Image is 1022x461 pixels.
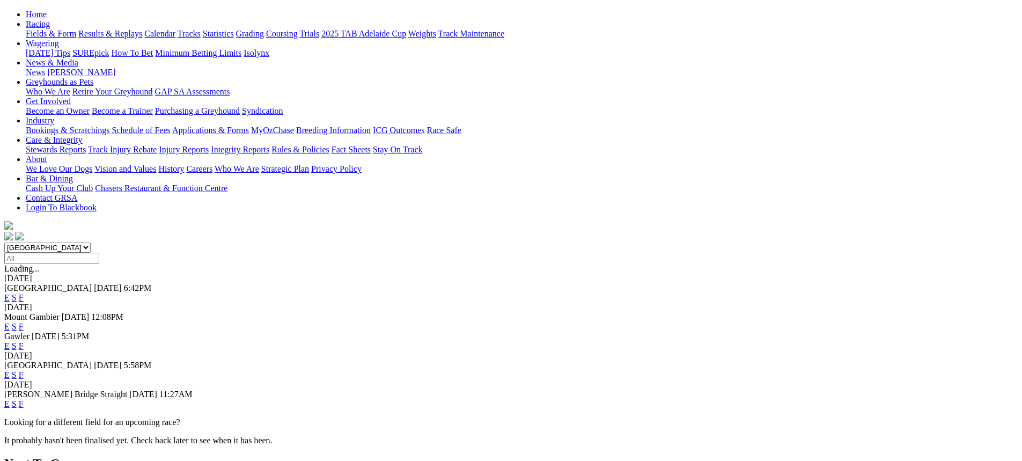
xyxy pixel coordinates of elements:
a: Track Injury Rebate [88,145,157,154]
a: Become an Owner [26,106,90,115]
a: E [4,322,10,331]
div: Bar & Dining [26,184,1018,193]
a: S [12,322,17,331]
a: History [158,164,184,173]
a: Isolynx [244,48,269,57]
partial: It probably hasn't been finalised yet. Check back later to see when it has been. [4,436,273,445]
a: Become a Trainer [92,106,153,115]
a: News [26,68,45,77]
a: ICG Outcomes [373,126,424,135]
div: Wagering [26,48,1018,58]
span: [DATE] [94,361,122,370]
a: Applications & Forms [172,126,249,135]
a: F [19,293,24,302]
a: Bookings & Scratchings [26,126,109,135]
a: Minimum Betting Limits [155,48,241,57]
img: logo-grsa-white.png [4,221,13,230]
a: S [12,399,17,408]
a: Purchasing a Greyhound [155,106,240,115]
a: Trials [299,29,319,38]
span: 11:27AM [159,390,193,399]
a: Retire Your Greyhound [72,87,153,96]
a: Results & Replays [78,29,142,38]
a: Tracks [178,29,201,38]
a: Coursing [266,29,298,38]
img: facebook.svg [4,232,13,240]
a: Login To Blackbook [26,203,97,212]
a: S [12,370,17,379]
a: Careers [186,164,212,173]
a: Statistics [203,29,234,38]
a: How To Bet [112,48,153,57]
a: MyOzChase [251,126,294,135]
a: Stay On Track [373,145,422,154]
span: Gawler [4,332,30,341]
a: S [12,341,17,350]
div: Racing [26,29,1018,39]
a: Home [26,10,47,19]
span: [DATE] [62,312,90,321]
a: Who We Are [215,164,259,173]
a: Contact GRSA [26,193,77,202]
a: Who We Are [26,87,70,96]
a: SUREpick [72,48,109,57]
a: Care & Integrity [26,135,83,144]
a: About [26,155,47,164]
input: Select date [4,253,99,264]
a: We Love Our Dogs [26,164,92,173]
a: F [19,370,24,379]
a: Injury Reports [159,145,209,154]
span: Loading... [4,264,39,273]
a: Breeding Information [296,126,371,135]
a: Race Safe [427,126,461,135]
a: E [4,341,10,350]
span: [GEOGRAPHIC_DATA] [4,283,92,292]
a: Calendar [144,29,175,38]
a: Stewards Reports [26,145,86,154]
a: Schedule of Fees [112,126,170,135]
a: Cash Up Your Club [26,184,93,193]
a: Fact Sheets [332,145,371,154]
a: E [4,399,10,408]
a: F [19,322,24,331]
a: 2025 TAB Adelaide Cup [321,29,406,38]
span: Mount Gambier [4,312,60,321]
div: Get Involved [26,106,1018,116]
a: Grading [236,29,264,38]
img: twitter.svg [15,232,24,240]
span: [PERSON_NAME] Bridge Straight [4,390,127,399]
div: Industry [26,126,1018,135]
span: [DATE] [129,390,157,399]
a: Racing [26,19,50,28]
span: 5:31PM [62,332,90,341]
a: F [19,399,24,408]
a: Integrity Reports [211,145,269,154]
span: 5:58PM [124,361,152,370]
a: Syndication [242,106,283,115]
span: 12:08PM [91,312,123,321]
div: [DATE] [4,351,1018,361]
div: Greyhounds as Pets [26,87,1018,97]
a: Greyhounds as Pets [26,77,93,86]
div: [DATE] [4,380,1018,390]
div: [DATE] [4,274,1018,283]
span: 6:42PM [124,283,152,292]
a: F [19,341,24,350]
a: GAP SA Assessments [155,87,230,96]
a: Track Maintenance [438,29,504,38]
div: News & Media [26,68,1018,77]
span: [DATE] [94,283,122,292]
a: News & Media [26,58,78,67]
a: Rules & Policies [271,145,329,154]
a: Weights [408,29,436,38]
div: [DATE] [4,303,1018,312]
a: Industry [26,116,54,125]
a: S [12,293,17,302]
a: Chasers Restaurant & Function Centre [95,184,227,193]
span: [DATE] [32,332,60,341]
p: Looking for a different field for an upcoming race? [4,418,1018,427]
a: Strategic Plan [261,164,309,173]
a: [DATE] Tips [26,48,70,57]
a: E [4,293,10,302]
div: About [26,164,1018,174]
